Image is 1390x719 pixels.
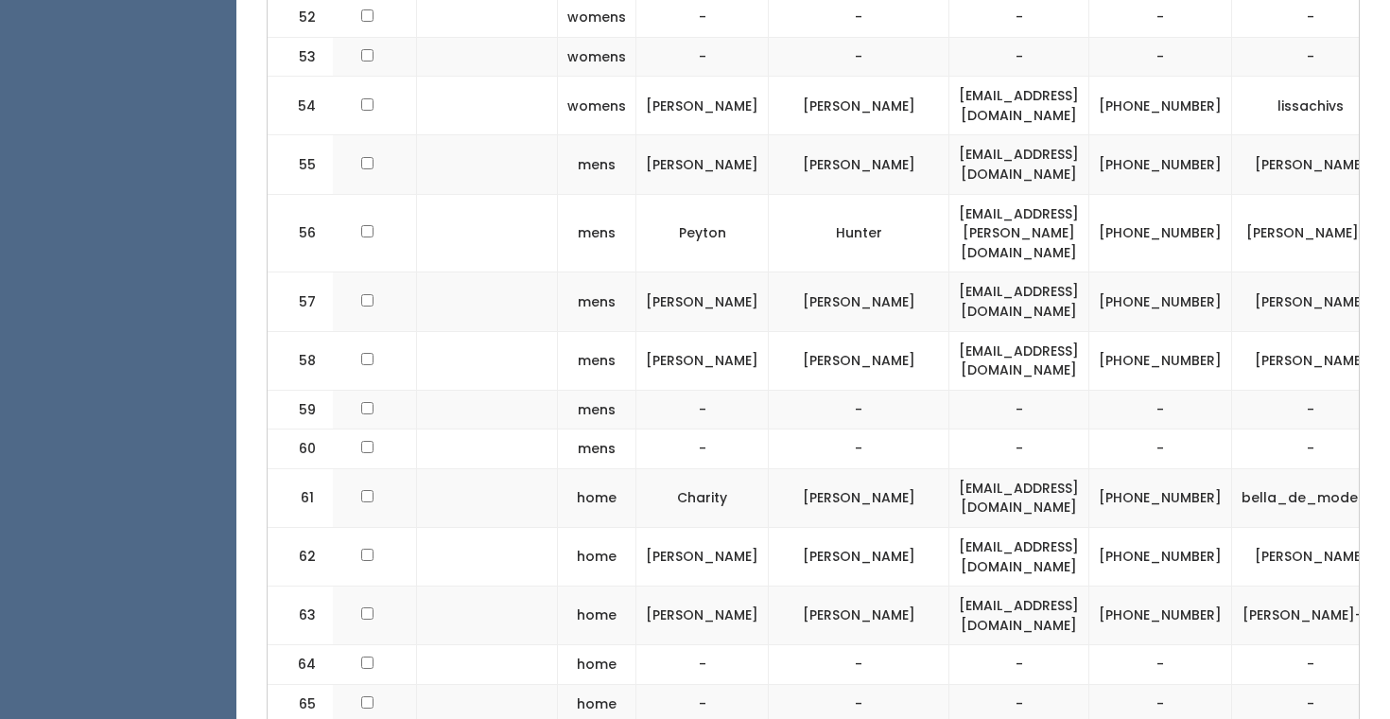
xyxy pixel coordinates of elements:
td: [PERSON_NAME] [769,135,949,194]
td: mens [558,272,636,331]
td: [PERSON_NAME] [769,272,949,331]
td: [EMAIL_ADDRESS][DOMAIN_NAME] [949,468,1089,527]
td: mens [558,430,636,469]
td: [PERSON_NAME] [769,331,949,390]
td: 63 [268,587,334,645]
td: Hunter [769,194,949,272]
td: - [949,37,1089,77]
td: mens [558,135,636,194]
td: 56 [268,194,334,272]
td: 60 [268,430,334,469]
td: - [769,37,949,77]
td: - [769,645,949,685]
td: [PERSON_NAME]-5 [1232,194,1390,272]
td: [PHONE_NUMBER] [1089,77,1232,135]
td: lissachivs [1232,77,1390,135]
td: [PHONE_NUMBER] [1089,331,1232,390]
td: - [949,645,1089,685]
td: womens [558,37,636,77]
td: 54 [268,77,334,135]
td: [PERSON_NAME] [769,77,949,135]
td: [PHONE_NUMBER] [1089,135,1232,194]
td: [PERSON_NAME] [636,135,769,194]
td: [PERSON_NAME]-23 [1232,587,1390,645]
td: mens [558,390,636,430]
td: Charity [636,468,769,527]
td: [PERSON_NAME] [769,527,949,586]
td: womens [558,77,636,135]
td: - [636,37,769,77]
td: - [636,645,769,685]
td: 64 [268,645,334,685]
td: [PHONE_NUMBER] [1089,587,1232,645]
td: - [1089,430,1232,469]
td: [EMAIL_ADDRESS][DOMAIN_NAME] [949,331,1089,390]
td: - [636,430,769,469]
td: 55 [268,135,334,194]
td: [EMAIL_ADDRESS][DOMAIN_NAME] [949,587,1089,645]
td: [PHONE_NUMBER] [1089,468,1232,527]
td: - [1232,645,1390,685]
td: [PERSON_NAME] [1232,135,1390,194]
td: [PERSON_NAME] [636,77,769,135]
td: home [558,587,636,645]
td: - [1089,37,1232,77]
td: - [1089,390,1232,430]
td: [PERSON_NAME] [1232,272,1390,331]
td: [EMAIL_ADDRESS][DOMAIN_NAME] [949,135,1089,194]
td: 62 [268,527,334,586]
td: - [949,430,1089,469]
td: mens [558,194,636,272]
td: [EMAIL_ADDRESS][DOMAIN_NAME] [949,527,1089,586]
td: - [1232,390,1390,430]
td: bella_de_modeste [1232,468,1390,527]
td: mens [558,331,636,390]
td: home [558,527,636,586]
td: [EMAIL_ADDRESS][DOMAIN_NAME] [949,272,1089,331]
td: - [769,390,949,430]
td: - [769,430,949,469]
td: [EMAIL_ADDRESS][PERSON_NAME][DOMAIN_NAME] [949,194,1089,272]
td: [PERSON_NAME] [769,468,949,527]
td: [PHONE_NUMBER] [1089,272,1232,331]
td: - [1089,645,1232,685]
td: [PERSON_NAME] [636,527,769,586]
td: home [558,645,636,685]
td: 59 [268,390,334,430]
td: 58 [268,331,334,390]
td: [PHONE_NUMBER] [1089,194,1232,272]
td: [PERSON_NAME] [636,272,769,331]
td: [PERSON_NAME] [636,331,769,390]
td: [PERSON_NAME] [1232,331,1390,390]
td: [PERSON_NAME] [1232,527,1390,586]
td: - [1232,430,1390,469]
td: [PERSON_NAME] [769,587,949,645]
td: [PHONE_NUMBER] [1089,527,1232,586]
td: - [636,390,769,430]
td: [EMAIL_ADDRESS][DOMAIN_NAME] [949,77,1089,135]
td: - [1232,37,1390,77]
td: 53 [268,37,334,77]
td: 57 [268,272,334,331]
td: [PERSON_NAME] [636,587,769,645]
td: 61 [268,468,334,527]
td: Peyton [636,194,769,272]
td: - [949,390,1089,430]
td: home [558,468,636,527]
